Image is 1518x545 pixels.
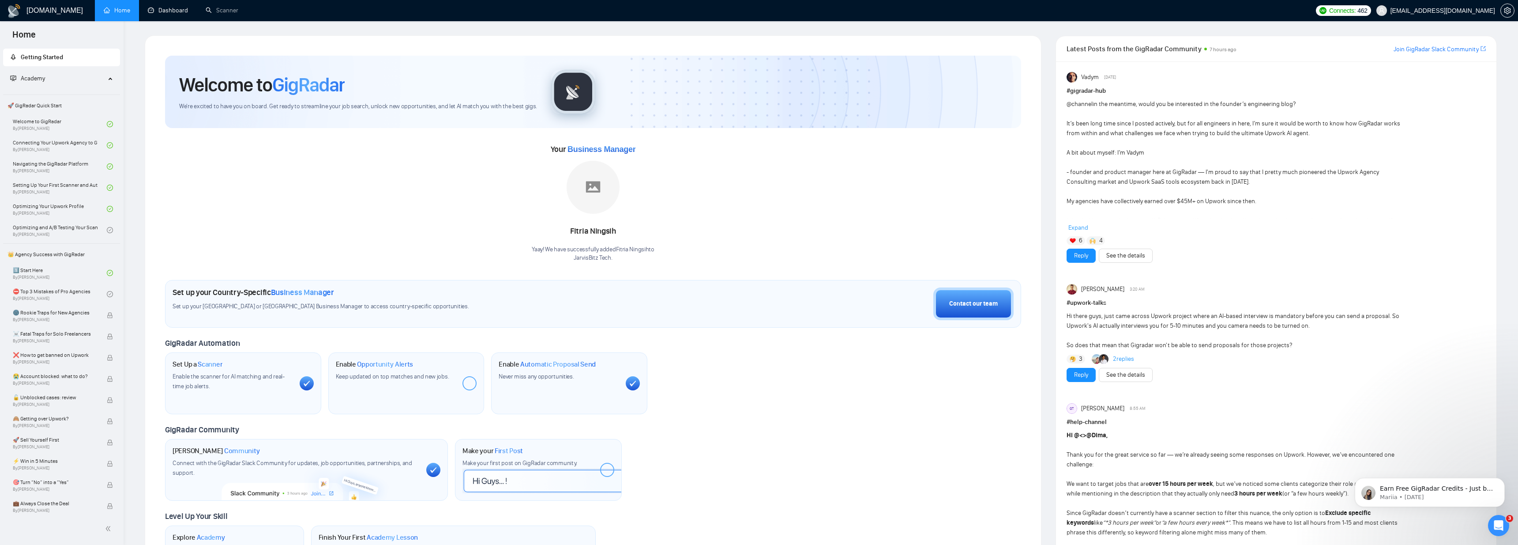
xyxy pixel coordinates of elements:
[5,28,43,47] span: Home
[13,457,98,466] span: ⚡ Win in 5 Minutes
[105,524,114,533] span: double-left
[13,308,98,317] span: 🌚 Rookie Traps for New Agencies
[13,444,98,450] span: By [PERSON_NAME]
[1067,298,1486,308] h1: # upwork-talks
[1357,6,1367,15] span: 462
[13,393,98,402] span: 🔓 Unblocked cases: review
[1068,224,1088,231] span: Expand
[1067,284,1077,295] img: Umar Manzar
[1067,72,1077,83] img: Vadym
[206,7,238,14] a: searchScanner
[1099,354,1108,364] img: Anita Lever
[107,185,113,191] span: check-circle
[13,478,98,487] span: 🎯 Turn “No” into a “Yes”
[1067,311,1402,350] div: Hi there guys, just came across Upwork project where an AI-based interview is mandatory before yo...
[197,533,225,542] span: Academy
[1099,236,1103,245] span: 4
[551,144,636,154] span: Your
[13,402,98,407] span: By [PERSON_NAME]
[1081,284,1124,294] span: [PERSON_NAME]
[272,73,345,97] span: GigRadar
[13,360,98,365] span: By [PERSON_NAME]
[499,373,574,380] span: Never miss any opportunities.
[1074,370,1088,380] a: Reply
[38,34,152,42] p: Message from Mariia, sent 5w ago
[107,418,113,424] span: lock
[1341,459,1518,521] iframe: Intercom notifications message
[179,73,345,97] h1: Welcome to
[173,360,222,369] h1: Set Up a
[1092,354,1101,364] img: Joaquin Arcardini
[949,299,998,309] div: Contact our team
[532,246,654,262] div: Yaay! We have successfully added Fitria Ningsih to
[10,75,16,81] span: fund-projection-screen
[4,246,119,263] span: 👑 Agency Success with GigRadar
[107,482,113,488] span: lock
[1501,7,1514,14] span: setting
[107,121,113,127] span: check-circle
[1500,7,1514,14] a: setting
[107,397,113,403] span: lock
[336,373,449,380] span: Keep updated on top matches and new jobs.
[357,360,413,369] span: Opportunity Alerts
[1329,6,1356,15] span: Connects:
[10,75,45,82] span: Academy
[21,75,45,82] span: Academy
[13,220,107,240] a: Optimizing and A/B Testing Your Scanner for Better ResultsBy[PERSON_NAME]
[1079,236,1082,245] span: 6
[1067,86,1486,96] h1: # gigradar-hub
[173,303,677,311] span: Set up your [GEOGRAPHIC_DATA] or [GEOGRAPHIC_DATA] Business Manager to access country-specific op...
[3,49,120,66] li: Getting Started
[148,7,188,14] a: dashboardDashboard
[173,373,285,390] span: Enable the scanner for AI matching and real-time job alerts.
[165,425,239,435] span: GigRadar Community
[551,70,595,114] img: gigradar-logo.png
[1113,355,1134,363] a: 2replies
[495,447,523,455] span: First Post
[13,381,98,386] span: By [PERSON_NAME]
[13,508,98,513] span: By [PERSON_NAME]
[1070,356,1076,362] img: 🤔
[107,355,113,361] span: lock
[520,360,596,369] span: Automatic Proposal Send
[107,503,113,509] span: lock
[1067,99,1402,265] div: in the meantime, would you be interested in the founder’s engineering blog? It’s been long time s...
[1067,404,1077,413] div: GT
[567,145,635,154] span: Business Manager
[107,270,113,276] span: check-circle
[21,53,63,61] span: Getting Started
[4,97,119,114] span: 🚀 GigRadar Quick Start
[336,360,413,369] h1: Enable
[1155,217,1163,224] span: 🎓
[13,414,98,423] span: 🙈 Getting over Upwork?
[1099,249,1153,263] button: See the details
[1090,238,1096,244] img: 🙌
[13,317,98,322] span: By [PERSON_NAME]
[107,163,113,170] span: check-circle
[165,338,240,348] span: GigRadar Automation
[1067,249,1096,263] button: Reply
[1067,417,1486,427] h1: # help-channel
[107,376,113,382] span: lock
[499,360,596,369] h1: Enable
[179,102,537,111] span: We're excited to have you on board. Get ready to streamline your job search, unlock new opportuni...
[224,447,260,455] span: Community
[319,533,418,542] h1: Finish Your First
[173,447,260,455] h1: [PERSON_NAME]
[107,227,113,233] span: check-circle
[271,288,334,297] span: Business Manager
[198,360,222,369] span: Scanner
[1161,519,1230,526] em: “a few hours every week*”
[13,329,98,338] span: ☠️ Fatal Traps for Solo Freelancers
[1130,285,1145,293] span: 3:20 AM
[1149,480,1213,488] strong: over 15 hours per week
[1067,100,1093,108] span: @channel
[173,533,225,542] h1: Explore
[462,447,523,455] h1: Make your
[13,466,98,471] span: By [PERSON_NAME]
[13,338,98,344] span: By [PERSON_NAME]
[1067,368,1096,382] button: Reply
[1234,490,1282,497] strong: 3 hours per week
[38,26,152,243] span: Earn Free GigRadar Credits - Just by Sharing Your Story! 💬 Want more credits for sending proposal...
